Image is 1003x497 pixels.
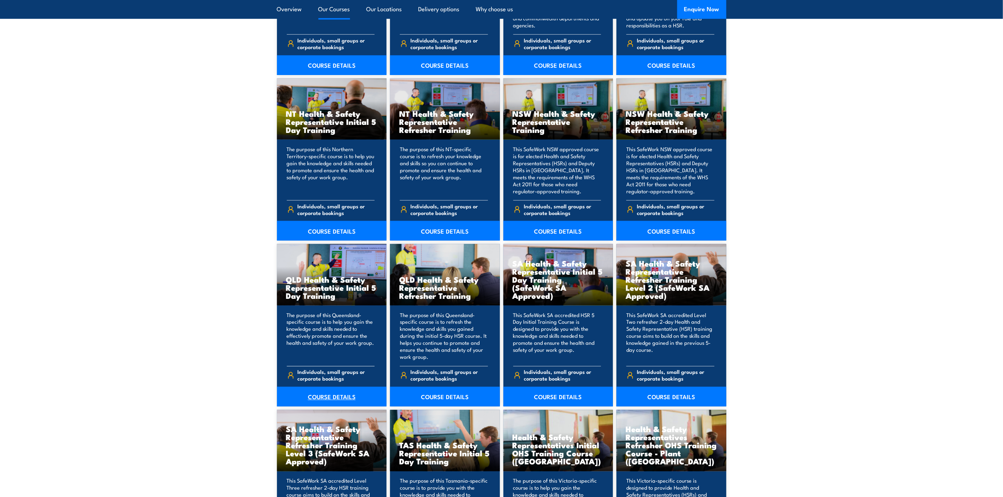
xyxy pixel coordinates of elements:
[277,387,387,407] a: COURSE DETAILS
[277,221,387,241] a: COURSE DETAILS
[524,203,601,216] span: Individuals, small groups or corporate bookings
[616,221,726,241] a: COURSE DETAILS
[513,259,604,300] h3: SA Health & Safety Representative Initial 5 Day Training (SafeWork SA Approved)
[503,221,613,241] a: COURSE DETAILS
[399,441,491,465] h3: TAS Health & Safety Representative Initial 5 Day Training
[399,275,491,300] h3: QLD Health & Safety Representative Refresher Training
[513,109,604,134] h3: NSW Health & Safety Representative Training
[390,387,500,407] a: COURSE DETAILS
[616,387,726,407] a: COURSE DETAILS
[297,203,375,216] span: Individuals, small groups or corporate bookings
[524,37,601,50] span: Individuals, small groups or corporate bookings
[513,311,601,361] p: This SafeWork SA accredited HSR 5 Day Initial Training Course is designed to provide you with the...
[411,37,488,50] span: Individuals, small groups or corporate bookings
[287,311,375,361] p: The purpose of this Queensland-specific course is to help you gain the knowledge and skills neede...
[297,369,375,382] span: Individuals, small groups or corporate bookings
[286,425,378,465] h3: SA Health & Safety Representative Refresher Training Level 3 (SafeWork SA Approved)
[503,55,613,75] a: COURSE DETAILS
[390,221,500,241] a: COURSE DETAILS
[286,275,378,300] h3: QLD Health & Safety Representative Initial 5 Day Training
[626,109,717,134] h3: NSW Health & Safety Representative Refresher Training
[616,55,726,75] a: COURSE DETAILS
[390,55,500,75] a: COURSE DETAILS
[626,146,714,195] p: This SafeWork NSW approved course is for elected Health and Safety Representatives (HSRs) and Dep...
[637,37,714,50] span: Individuals, small groups or corporate bookings
[287,146,375,195] p: The purpose of this Northern Territory-specific course is to help you gain the knowledge and skil...
[400,146,488,195] p: The purpose of this NT-specific course is to refresh your knowledge and skills so you can continu...
[277,55,387,75] a: COURSE DETAILS
[399,109,491,134] h3: NT Health & Safety Representative Refresher Training
[626,259,717,300] h3: SA Health & Safety Representative Refresher Training Level 2 (SafeWork SA Approved)
[411,369,488,382] span: Individuals, small groups or corporate bookings
[524,369,601,382] span: Individuals, small groups or corporate bookings
[503,387,613,407] a: COURSE DETAILS
[513,433,604,465] h3: Health & Safety Representatives Initial OHS Training Course ([GEOGRAPHIC_DATA])
[637,203,714,216] span: Individuals, small groups or corporate bookings
[513,146,601,195] p: This SafeWork NSW approved course is for elected Health and Safety Representatives (HSRs) and Dep...
[626,425,717,465] h3: Health & Safety Representatives Refresher OHS Training Course - Plant ([GEOGRAPHIC_DATA])
[637,369,714,382] span: Individuals, small groups or corporate bookings
[286,109,378,134] h3: NT Health & Safety Representative Initial 5 Day Training
[411,203,488,216] span: Individuals, small groups or corporate bookings
[626,311,714,361] p: This SafeWork SA accredited Level Two refresher 2-day Health and Safety Representative (HSR) trai...
[400,311,488,361] p: The purpose of this Queensland-specific course is to refresh the knowledge and skills you gained ...
[297,37,375,50] span: Individuals, small groups or corporate bookings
